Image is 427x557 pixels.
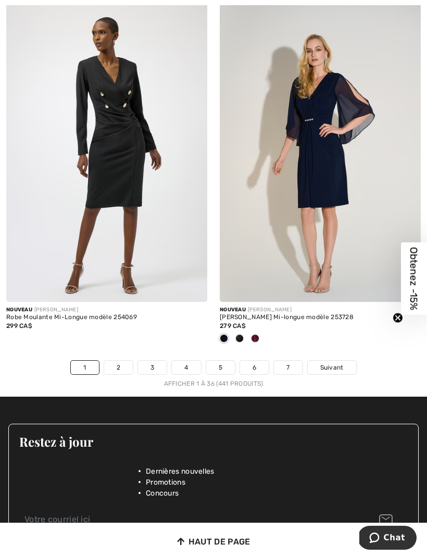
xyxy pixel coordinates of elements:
[6,322,32,330] span: 299 CA$
[6,314,207,321] div: Robe Moulante Mi-Longue modèle 254069
[146,466,215,477] span: Dernières nouvelles
[232,331,247,348] div: Black
[320,363,344,372] span: Suivant
[308,361,356,374] a: Suivant
[247,331,263,348] div: Merlot
[19,435,408,448] h3: Restez à jour
[220,322,246,330] span: 279 CA$
[138,361,167,374] a: 3
[240,361,269,374] a: 6
[206,361,235,374] a: 5
[19,508,408,531] input: Votre courriel ici
[146,488,179,499] span: Concours
[6,1,207,302] img: Robe Moulante Mi-Longue modèle 254069. Noir
[393,313,403,323] button: Close teaser
[220,307,246,313] span: Nouveau
[220,314,421,321] div: [PERSON_NAME] Mi-longue modèle 253728
[274,361,302,374] a: 7
[220,306,421,314] div: [PERSON_NAME]
[216,331,232,348] div: Midnight Blue
[146,477,185,488] span: Promotions
[401,243,427,315] div: Obtenez -15%Close teaser
[104,361,133,374] a: 2
[359,526,417,552] iframe: Ouvre un widget dans lequel vous pouvez chatter avec l’un de nos agents
[172,361,200,374] a: 4
[6,306,207,314] div: [PERSON_NAME]
[408,247,420,310] span: Obtenez -15%
[220,1,421,302] img: Robe Portefeuille Mi-longue modèle 253728. Noir
[71,361,98,374] a: 1
[6,307,32,313] span: Nouveau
